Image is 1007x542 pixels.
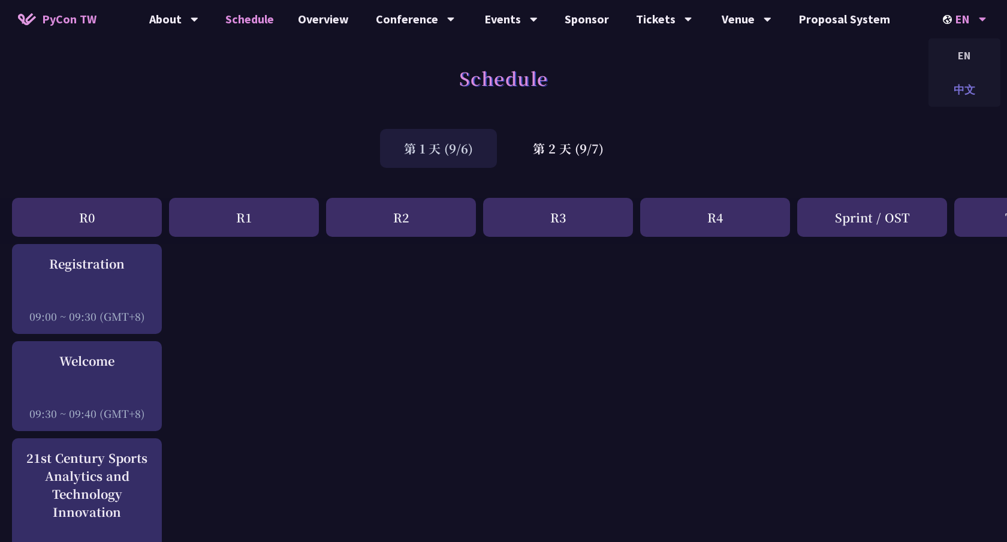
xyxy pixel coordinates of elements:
[169,198,319,237] div: R1
[326,198,476,237] div: R2
[459,60,548,96] h1: Schedule
[18,255,156,273] div: Registration
[928,76,1000,104] div: 中文
[18,449,156,521] div: 21st Century Sports Analytics and Technology Innovation
[18,13,36,25] img: Home icon of PyCon TW 2025
[943,15,955,24] img: Locale Icon
[18,352,156,370] div: Welcome
[483,198,633,237] div: R3
[640,198,790,237] div: R4
[6,4,108,34] a: PyCon TW
[42,10,97,28] span: PyCon TW
[928,41,1000,70] div: EN
[12,198,162,237] div: R0
[797,198,947,237] div: Sprint / OST
[509,129,628,168] div: 第 2 天 (9/7)
[18,406,156,421] div: 09:30 ~ 09:40 (GMT+8)
[18,309,156,324] div: 09:00 ~ 09:30 (GMT+8)
[380,129,497,168] div: 第 1 天 (9/6)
